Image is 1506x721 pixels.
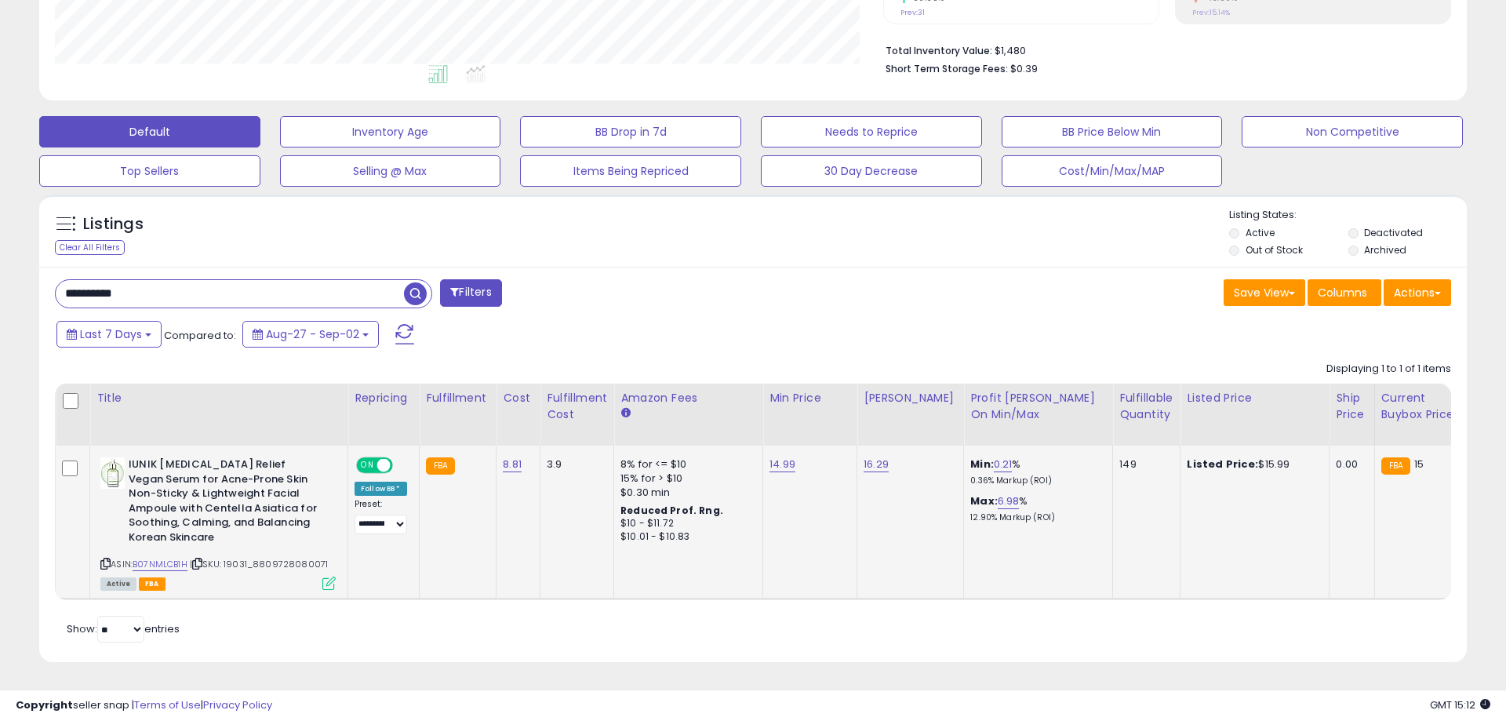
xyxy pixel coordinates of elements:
b: IUNIK [MEDICAL_DATA] Relief Vegan Serum for Acne-Prone Skin Non-Sticky & Lightweight Facial Ampou... [129,457,319,548]
div: Preset: [355,499,407,534]
span: Show: entries [67,621,180,636]
b: Min: [970,457,994,472]
div: ASIN: [100,457,336,588]
button: Cost/Min/Max/MAP [1002,155,1223,187]
span: Last 7 Days [80,326,142,342]
span: 15 [1414,457,1424,472]
button: BB Price Below Min [1002,116,1223,147]
p: Listing States: [1229,208,1466,223]
button: Needs to Reprice [761,116,982,147]
button: Columns [1308,279,1381,306]
label: Active [1246,226,1275,239]
label: Archived [1364,243,1406,257]
b: Listed Price: [1187,457,1258,472]
div: 3.9 [547,457,602,472]
a: 0.21 [994,457,1013,472]
small: FBA [426,457,455,475]
span: Columns [1318,285,1367,300]
span: 2025-09-11 15:12 GMT [1430,697,1490,712]
button: 30 Day Decrease [761,155,982,187]
h5: Listings [83,213,144,235]
span: Aug-27 - Sep-02 [266,326,359,342]
img: 41kQQSTfERL._SL40_.jpg [100,457,125,489]
b: Reduced Prof. Rng. [620,504,723,517]
label: Deactivated [1364,226,1423,239]
span: FBA [139,577,166,591]
div: $0.30 min [620,486,751,500]
div: 15% for > $10 [620,472,751,486]
small: FBA [1381,457,1410,475]
div: Amazon Fees [620,390,756,406]
div: % [970,494,1100,523]
button: Actions [1384,279,1451,306]
div: Current Buybox Price [1381,390,1462,423]
div: Ship Price [1336,390,1367,423]
div: 149 [1119,457,1168,472]
span: OFF [391,459,416,472]
div: % [970,457,1100,486]
button: Inventory Age [280,116,501,147]
div: Min Price [769,390,850,406]
span: All listings currently available for purchase on Amazon [100,577,136,591]
a: Terms of Use [134,697,201,712]
div: Fulfillment Cost [547,390,607,423]
div: Title [96,390,341,406]
button: Save View [1224,279,1305,306]
b: Short Term Storage Fees: [886,62,1008,75]
b: Max: [970,493,998,508]
div: Listed Price [1187,390,1322,406]
span: ON [358,459,377,472]
b: Total Inventory Value: [886,44,992,57]
button: Selling @ Max [280,155,501,187]
div: 0.00 [1336,457,1362,472]
th: The percentage added to the cost of goods (COGS) that forms the calculator for Min & Max prices. [964,384,1113,446]
div: Follow BB * [355,482,407,496]
div: seller snap | | [16,698,272,713]
a: B07NMLCB1H [133,558,187,571]
button: Default [39,116,260,147]
a: 14.99 [769,457,795,472]
div: Cost [503,390,533,406]
div: [PERSON_NAME] [864,390,957,406]
button: Filters [440,279,501,307]
div: Profit [PERSON_NAME] on Min/Max [970,390,1106,423]
label: Out of Stock [1246,243,1303,257]
div: Repricing [355,390,413,406]
span: | SKU: 19031_8809728080071 [190,558,328,570]
button: BB Drop in 7d [520,116,741,147]
a: 16.29 [864,457,889,472]
a: 6.98 [998,493,1020,509]
button: Items Being Repriced [520,155,741,187]
button: Non Competitive [1242,116,1463,147]
button: Aug-27 - Sep-02 [242,321,379,348]
small: Prev: 15.14% [1192,8,1230,17]
button: Last 7 Days [56,321,162,348]
span: $0.39 [1010,61,1038,76]
div: 8% for <= $10 [620,457,751,472]
div: $10.01 - $10.83 [620,530,751,544]
div: Clear All Filters [55,240,125,255]
div: Fulfillable Quantity [1119,390,1173,423]
a: Privacy Policy [203,697,272,712]
small: Amazon Fees. [620,406,630,421]
div: $10 - $11.72 [620,517,751,530]
div: Fulfillment [426,390,489,406]
a: 8.81 [503,457,522,472]
span: Compared to: [164,328,236,343]
small: Prev: 31 [900,8,925,17]
div: Displaying 1 to 1 of 1 items [1326,362,1451,377]
li: $1,480 [886,40,1439,59]
button: Top Sellers [39,155,260,187]
p: 0.36% Markup (ROI) [970,475,1100,486]
p: 12.90% Markup (ROI) [970,512,1100,523]
strong: Copyright [16,697,73,712]
div: $15.99 [1187,457,1317,472]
